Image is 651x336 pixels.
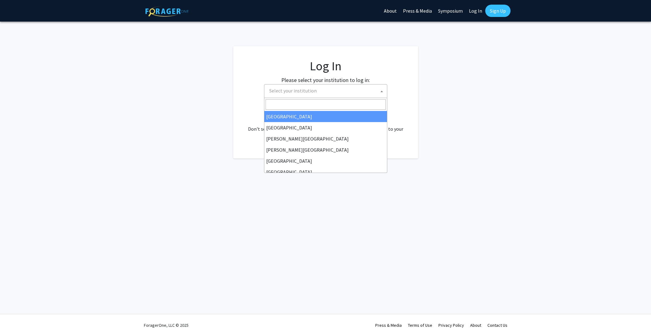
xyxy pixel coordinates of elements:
iframe: Chat [5,308,26,331]
span: Select your institution [267,84,387,97]
a: Terms of Use [408,322,432,328]
a: Contact Us [487,322,507,328]
div: No account? . Don't see your institution? about bringing ForagerOne to your institution. [246,110,406,140]
a: Privacy Policy [438,322,464,328]
span: Select your institution [264,84,387,98]
a: About [470,322,481,328]
label: Please select your institution to log in: [281,76,370,84]
li: [PERSON_NAME][GEOGRAPHIC_DATA] [264,144,387,155]
div: ForagerOne, LLC © 2025 [144,314,189,336]
li: [GEOGRAPHIC_DATA] [264,111,387,122]
li: [GEOGRAPHIC_DATA] [264,122,387,133]
a: Sign Up [485,5,511,17]
img: ForagerOne Logo [145,6,189,17]
a: Press & Media [375,322,402,328]
li: [GEOGRAPHIC_DATA] [264,155,387,166]
li: [GEOGRAPHIC_DATA] [264,166,387,178]
li: [PERSON_NAME][GEOGRAPHIC_DATA] [264,133,387,144]
input: Search [266,99,386,110]
h1: Log In [246,59,406,73]
span: Select your institution [269,88,317,94]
